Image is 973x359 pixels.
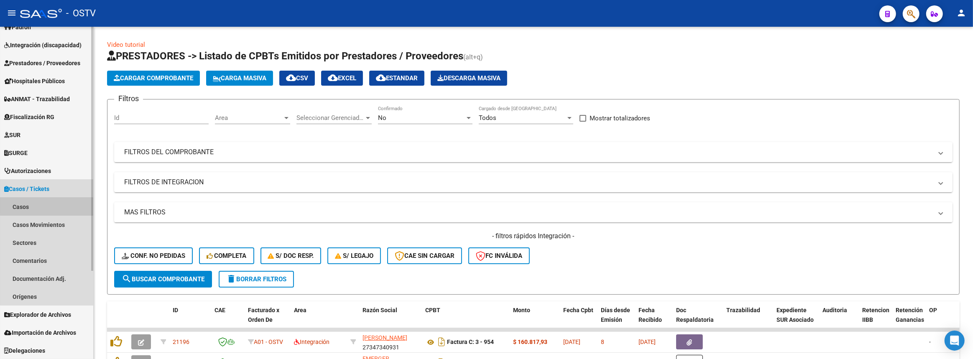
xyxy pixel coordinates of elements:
[387,247,462,264] button: CAE SIN CARGAR
[114,93,143,104] h3: Filtros
[219,271,294,288] button: Borrar Filtros
[4,148,28,158] span: SURGE
[376,74,418,82] span: Estandar
[468,247,530,264] button: FC Inválida
[598,301,635,338] datatable-header-cell: Días desde Emisión
[7,8,17,18] mat-icon: menu
[773,301,819,338] datatable-header-cell: Expediente SUR Asociado
[896,307,924,323] span: Retención Ganancias
[363,307,397,313] span: Razón Social
[431,71,507,86] app-download-masive: Descarga masiva de comprobantes (adjuntos)
[431,71,507,86] button: Descarga Masiva
[328,73,338,83] mat-icon: cloud_download
[395,252,455,260] span: CAE SIN CARGAR
[107,50,463,62] span: PRESTADORES -> Listado de CPBTs Emitidos por Prestadores / Proveedores
[635,301,673,338] datatable-header-cell: Fecha Recibido
[122,275,204,283] span: Buscar Comprobante
[476,252,522,260] span: FC Inválida
[4,328,76,337] span: Importación de Archivos
[321,71,363,86] button: EXCEL
[436,335,447,349] i: Descargar documento
[114,247,193,264] button: Conf. no pedidas
[169,301,211,338] datatable-header-cell: ID
[363,334,407,341] span: [PERSON_NAME]
[422,301,510,338] datatable-header-cell: CPBT
[4,310,71,319] span: Explorador de Archivos
[929,339,931,345] span: -
[66,4,96,23] span: - OSTV
[226,275,286,283] span: Borrar Filtros
[248,307,279,323] span: Facturado x Orden De
[286,74,308,82] span: CSV
[245,301,291,338] datatable-header-cell: Facturado x Orden De
[4,166,51,176] span: Autorizaciones
[723,301,773,338] datatable-header-cell: Trazabilidad
[673,301,723,338] datatable-header-cell: Doc Respaldatoria
[638,307,662,323] span: Fecha Recibido
[369,71,424,86] button: Estandar
[114,202,953,222] mat-expansion-panel-header: MAS FILTROS
[213,74,266,82] span: Carga Masiva
[4,112,54,122] span: Fiscalización RG
[726,307,760,313] span: Trazabilidad
[114,74,193,82] span: Cargar Comprobante
[638,339,656,345] span: [DATE]
[4,76,65,86] span: Hospitales Públicos
[859,301,892,338] datatable-header-cell: Retencion IIBB
[437,74,501,82] span: Descarga Masiva
[114,172,953,192] mat-expansion-panel-header: FILTROS DE INTEGRACION
[122,252,185,260] span: Conf. no pedidas
[513,339,547,345] strong: $ 160.817,93
[114,232,953,241] h4: - filtros rápidos Integración -
[4,41,82,50] span: Integración (discapacidad)
[590,113,650,123] span: Mostrar totalizadores
[207,252,247,260] span: Completa
[4,130,20,140] span: SUR
[819,301,859,338] datatable-header-cell: Auditoria
[776,307,814,323] span: Expediente SUR Asociado
[114,142,953,162] mat-expansion-panel-header: FILTROS DEL COMPROBANTE
[4,94,70,104] span: ANMAT - Trazabilidad
[4,23,31,32] span: Padrón
[260,247,322,264] button: S/ Doc Resp.
[124,208,932,217] mat-panel-title: MAS FILTROS
[4,59,80,68] span: Prestadores / Proveedores
[254,339,283,345] span: A01 - OSTV
[328,74,356,82] span: EXCEL
[956,8,966,18] mat-icon: person
[124,148,932,157] mat-panel-title: FILTROS DEL COMPROBANTE
[327,247,381,264] button: S/ legajo
[335,252,373,260] span: S/ legajo
[107,41,145,48] a: Video tutorial
[124,178,932,187] mat-panel-title: FILTROS DE INTEGRACION
[199,247,254,264] button: Completa
[892,301,926,338] datatable-header-cell: Retención Ganancias
[676,307,714,323] span: Doc Respaldatoria
[425,307,440,313] span: CPBT
[822,307,847,313] span: Auditoria
[279,71,315,86] button: CSV
[122,274,132,284] mat-icon: search
[510,301,560,338] datatable-header-cell: Monto
[926,301,959,338] datatable-header-cell: OP
[268,252,314,260] span: S/ Doc Resp.
[862,307,889,323] span: Retencion IIBB
[4,346,45,355] span: Delegaciones
[363,333,419,351] div: 27347340931
[4,184,49,194] span: Casos / Tickets
[173,307,178,313] span: ID
[226,274,236,284] mat-icon: delete
[294,307,306,313] span: Area
[294,339,329,345] span: Integración
[378,114,386,122] span: No
[563,339,580,345] span: [DATE]
[107,71,200,86] button: Cargar Comprobante
[296,114,364,122] span: Seleccionar Gerenciador
[479,114,496,122] span: Todos
[929,307,937,313] span: OP
[211,301,245,338] datatable-header-cell: CAE
[173,339,189,345] span: 21196
[447,339,494,346] strong: Factura C: 3 - 954
[359,301,422,338] datatable-header-cell: Razón Social
[463,53,483,61] span: (alt+q)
